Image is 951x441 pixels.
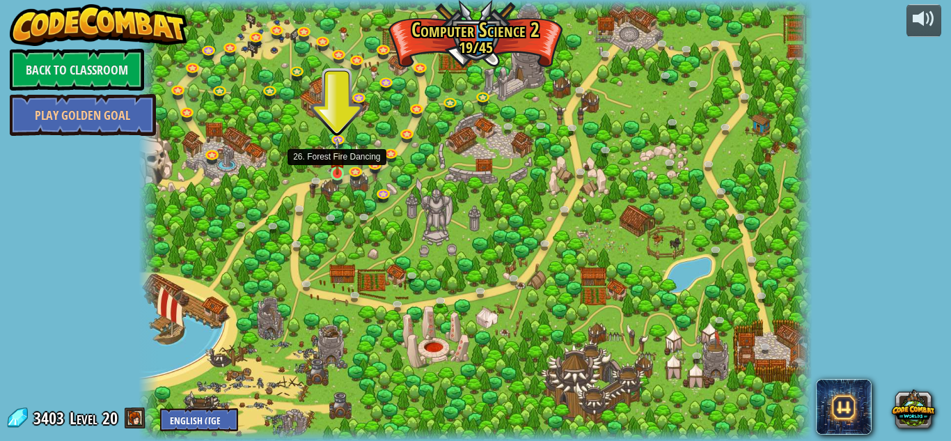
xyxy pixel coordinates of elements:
a: Back to Classroom [10,49,144,91]
span: 3403 [33,407,68,429]
img: CodeCombat - Learn how to code by playing a game [10,4,188,46]
img: level-banner-started.png [329,139,345,175]
span: 20 [102,407,118,429]
button: Adjust volume [906,4,941,37]
a: Play Golden Goal [10,94,156,136]
span: Level [70,407,97,430]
